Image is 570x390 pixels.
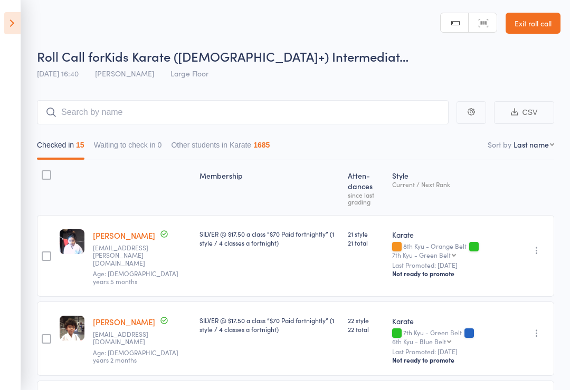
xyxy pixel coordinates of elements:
a: [PERSON_NAME] [93,316,155,327]
div: 8th Kyu - Orange Belt [392,242,511,258]
span: 21 style [348,229,384,238]
button: CSV [494,101,554,124]
button: Checked in15 [37,135,84,160]
button: Other students in Karate1685 [171,135,270,160]
div: 15 [76,141,84,149]
div: 7th Kyu - Green Belt [392,329,511,345]
div: Karate [392,229,511,240]
img: image1638939498.png [60,316,84,340]
small: Orla.donoghue@hotmail.com [93,244,161,267]
div: 6th Kyu - Blue Belt [392,338,446,345]
span: Age: [DEMOGRAPHIC_DATA] years 5 months [93,269,178,285]
small: Last Promoted: [DATE] [392,261,511,269]
span: 21 total [348,238,384,247]
span: Roll Call for [37,47,104,65]
span: Large Floor [170,68,208,79]
span: Kids Karate ([DEMOGRAPHIC_DATA]+) Intermediat… [104,47,408,65]
a: Exit roll call [506,13,560,34]
div: Atten­dances [344,165,388,210]
div: Not ready to promote [392,356,511,364]
div: Last name [514,139,549,150]
div: since last grading [348,191,384,205]
div: Style [388,165,516,210]
div: Membership [195,165,343,210]
input: Search by name [37,100,449,124]
div: 7th Kyu - Green Belt [392,251,451,258]
span: 22 total [348,325,384,334]
span: Age: [DEMOGRAPHIC_DATA] years 2 months [93,348,178,364]
span: 22 style [348,316,384,325]
div: 1685 [253,141,270,149]
div: Not ready to promote [392,269,511,278]
div: Karate [392,316,511,326]
div: Current / Next Rank [392,181,511,188]
div: SILVER @ $17.50 a class “$70 Paid fortnightly” (1 style / 4 classes a fortnight) [199,316,339,334]
a: [PERSON_NAME] [93,230,155,241]
div: 0 [158,141,162,149]
label: Sort by [488,139,511,150]
small: Lauricannon@hotmail.com [93,330,161,346]
img: image1593583081.png [60,229,84,254]
span: [DATE] 16:40 [37,68,79,79]
small: Last Promoted: [DATE] [392,348,511,355]
div: SILVER @ $17.50 a class “$70 Paid fortnightly” (1 style / 4 classes a fortnight) [199,229,339,247]
span: [PERSON_NAME] [95,68,154,79]
button: Waiting to check in0 [94,135,162,160]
